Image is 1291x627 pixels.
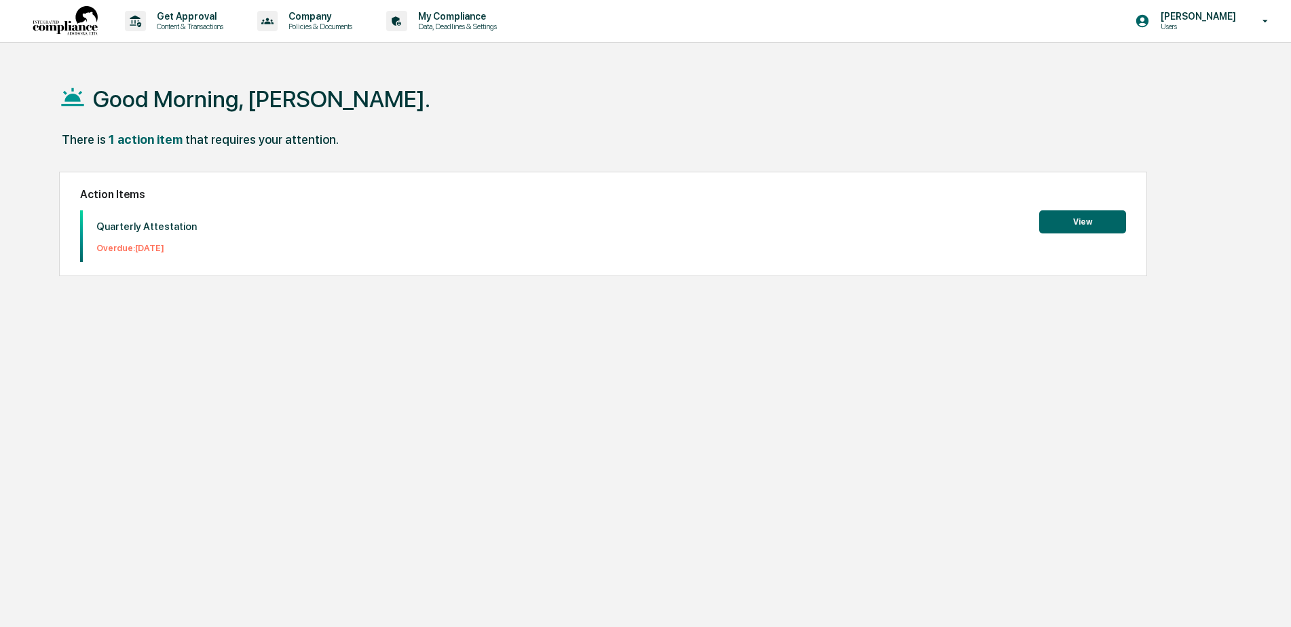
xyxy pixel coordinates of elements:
p: Data, Deadlines & Settings [407,22,504,31]
button: View [1039,210,1126,233]
div: that requires your attention. [185,132,339,147]
h1: Good Morning, [PERSON_NAME]. [93,85,430,113]
p: Policies & Documents [278,22,359,31]
h2: Action Items [80,188,1126,201]
p: Users [1150,22,1243,31]
p: Quarterly Attestation [96,221,197,233]
p: [PERSON_NAME] [1150,11,1243,22]
div: There is [62,132,106,147]
a: View [1039,214,1126,227]
p: Get Approval [146,11,230,22]
img: logo [33,6,98,37]
div: 1 action item [109,132,183,147]
p: Overdue: [DATE] [96,243,197,253]
p: Content & Transactions [146,22,230,31]
p: My Compliance [407,11,504,22]
p: Company [278,11,359,22]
